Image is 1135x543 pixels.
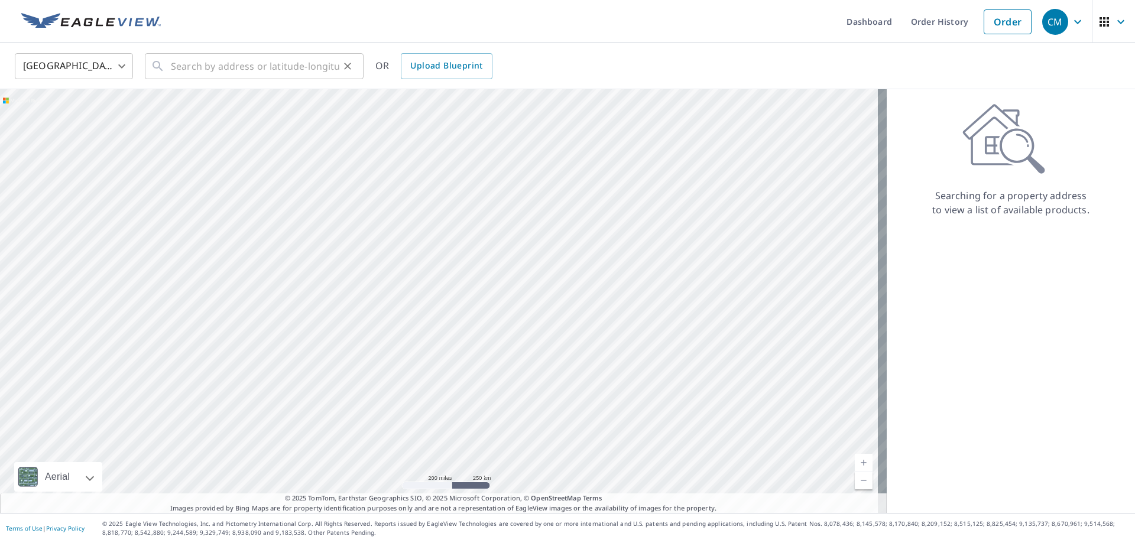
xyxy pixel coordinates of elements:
a: Upload Blueprint [401,53,492,79]
a: OpenStreetMap [531,493,581,502]
a: Current Level 5, Zoom In [855,454,873,472]
div: [GEOGRAPHIC_DATA] [15,50,133,83]
a: Order [984,9,1032,34]
div: CM [1042,9,1068,35]
span: Upload Blueprint [410,58,482,73]
p: © 2025 Eagle View Technologies, Inc. and Pictometry International Corp. All Rights Reserved. Repo... [102,519,1129,537]
a: Privacy Policy [46,524,85,532]
span: © 2025 TomTom, Earthstar Geographics SIO, © 2025 Microsoft Corporation, © [285,493,602,503]
a: Terms of Use [6,524,43,532]
img: EV Logo [21,13,161,31]
p: Searching for a property address to view a list of available products. [932,188,1090,217]
button: Clear [339,58,356,74]
div: OR [375,53,492,79]
input: Search by address or latitude-longitude [171,50,339,83]
a: Terms [583,493,602,502]
p: | [6,525,85,532]
div: Aerial [14,462,102,492]
a: Current Level 5, Zoom Out [855,472,873,489]
div: Aerial [41,462,73,492]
